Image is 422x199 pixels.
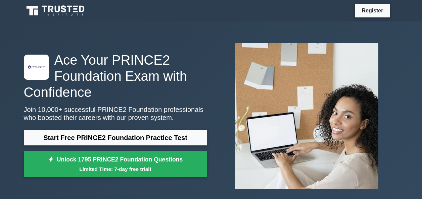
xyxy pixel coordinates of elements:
h1: Ace Your PRINCE2 Foundation Exam with Confidence [24,52,207,100]
a: Start Free PRINCE2 Foundation Practice Test [24,130,207,146]
small: Limited Time: 7-day free trial! [32,165,199,173]
p: Join 10,000+ successful PRINCE2 Foundation professionals who boosted their careers with our prove... [24,106,207,122]
a: Unlock 1795 PRINCE2 Foundation QuestionsLimited Time: 7-day free trial! [24,151,207,178]
a: Register [358,6,387,15]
